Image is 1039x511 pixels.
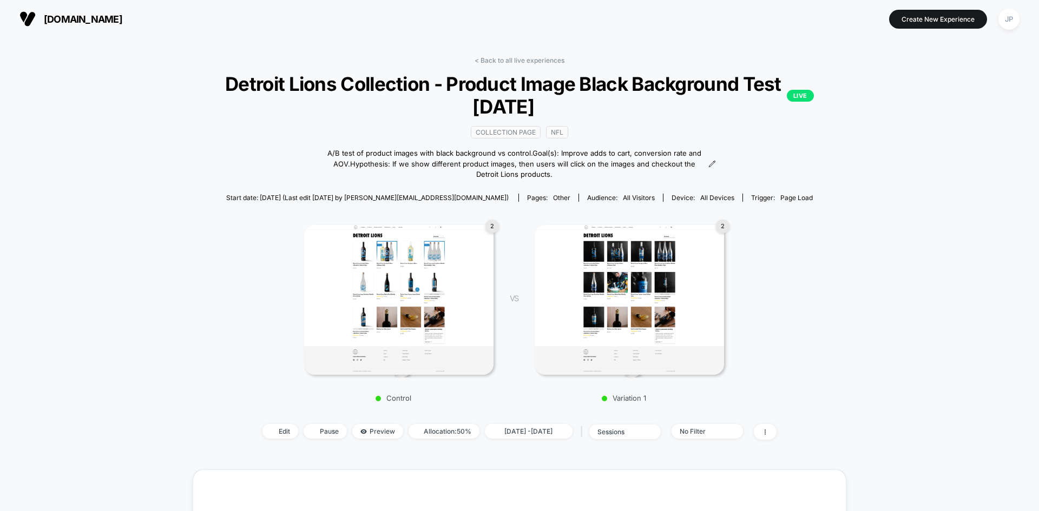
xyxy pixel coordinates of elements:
div: 2 [485,220,499,233]
a: < Back to all live experiences [475,56,564,64]
span: [DATE] - [DATE] [485,424,573,439]
div: Audience: [587,194,655,202]
p: LIVE [787,90,814,102]
div: No Filter [680,427,723,435]
span: Allocation: 50% [409,424,479,439]
span: Device: [663,194,742,202]
span: [DOMAIN_NAME] [44,14,122,25]
img: Visually logo [19,11,36,27]
span: Page Load [780,194,813,202]
span: Preview [352,424,403,439]
span: other [553,194,570,202]
div: 2 [716,220,729,233]
span: Collection Page [471,126,541,138]
span: All Visitors [623,194,655,202]
div: Trigger: [751,194,813,202]
button: JP [995,8,1023,30]
p: Control [299,394,488,402]
span: Pause [304,424,347,439]
span: all devices [700,194,734,202]
img: Variation 1 main [535,225,724,375]
span: A/B test of product images with black background vs control.Goal(s): Improve adds to cart, conver... [323,148,705,180]
button: [DOMAIN_NAME] [16,10,126,28]
span: Start date: [DATE] (Last edit [DATE] by [PERSON_NAME][EMAIL_ADDRESS][DOMAIN_NAME]) [226,194,509,202]
div: sessions [597,428,641,436]
div: JP [998,9,1020,30]
div: Pages: [527,194,570,202]
button: Create New Experience [889,10,987,29]
span: NFL [546,126,568,138]
img: Control main [304,225,494,375]
p: Variation 1 [529,394,719,402]
span: Edit [262,424,298,439]
span: VS [510,294,518,303]
span: Detroit Lions Collection - Product Image Black Background Test [DATE] [225,72,814,118]
span: | [578,424,589,440]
